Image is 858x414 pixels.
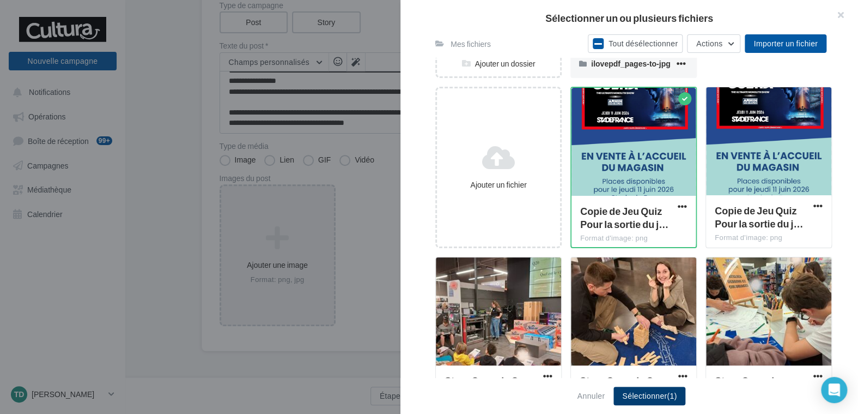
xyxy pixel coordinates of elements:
span: Story Coup de Coeur 5 [445,375,539,400]
button: Tout désélectionner [588,34,683,53]
div: Mes fichiers [451,39,491,50]
button: Annuler [573,389,610,403]
h2: Sélectionner un ou plusieurs fichiers [418,13,841,23]
span: Story Coup de Coeur 7 [580,375,674,400]
span: Importer un fichier [753,39,818,48]
button: Sélectionner(1) [613,387,685,405]
div: Ajouter un dossier [437,58,560,69]
span: Story Coup de coeur 4 [715,375,808,400]
button: Actions [687,34,740,53]
span: (1) [667,391,677,400]
span: ilovepdf_pages-to-jpg [591,59,670,68]
span: Copie de Jeu Quiz Pour la sortie du jeu NB2K Venez gagner Carte Cadeau de 20€ en participant à un... [715,205,803,230]
span: Copie de Jeu Quiz Pour la sortie du jeu NB2K Venez gagner Carte Cadeau de 20€ en participant à un... [580,205,668,230]
div: Ajouter un fichier [441,179,556,190]
button: Importer un fichier [745,34,826,53]
div: Open Intercom Messenger [821,377,847,403]
span: Actions [696,39,722,48]
div: Format d'image: png [715,233,823,243]
div: Format d'image: png [580,233,687,243]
